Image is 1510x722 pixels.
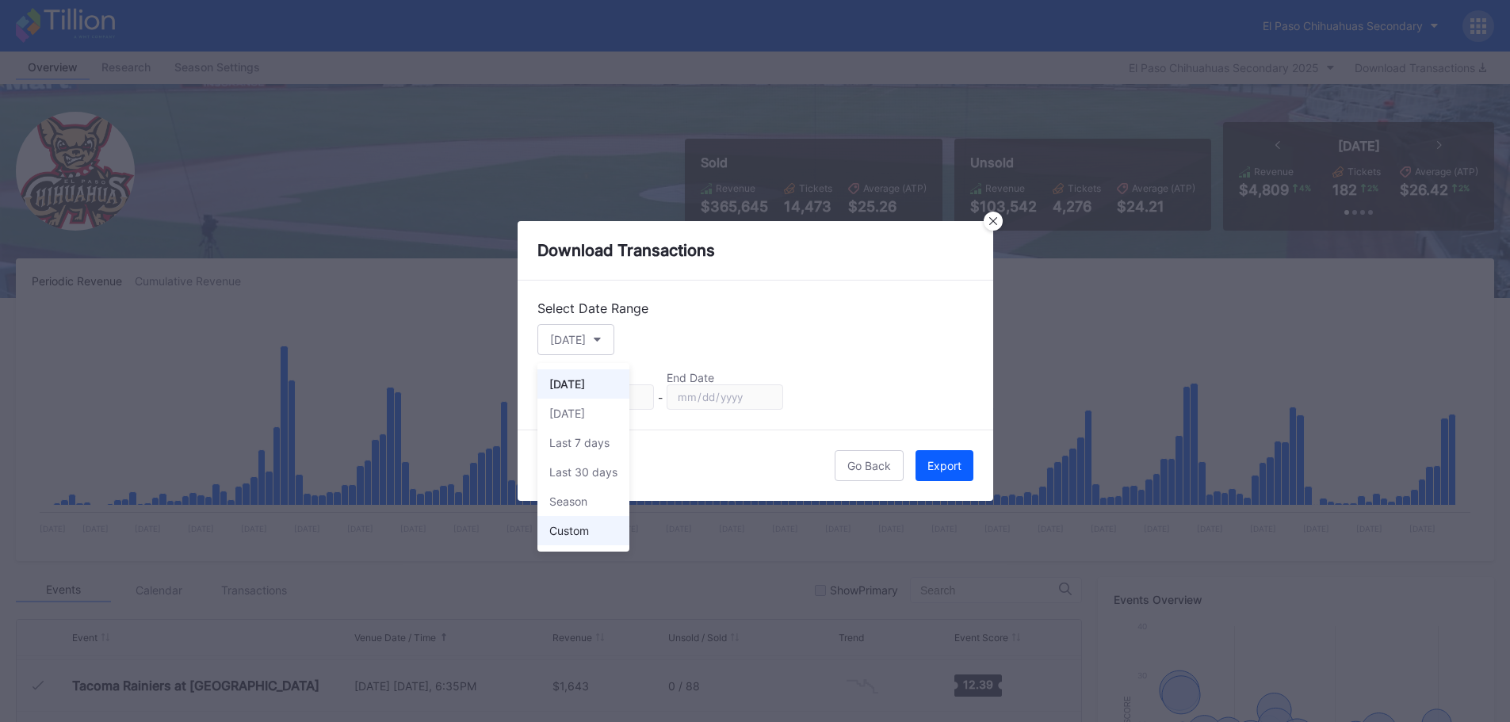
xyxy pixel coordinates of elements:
div: [DATE] [549,377,585,391]
div: Last 7 days [549,436,610,449]
div: [DATE] [549,407,585,420]
div: Last 30 days [549,465,617,479]
div: Season [549,495,587,508]
div: Custom [549,524,589,537]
